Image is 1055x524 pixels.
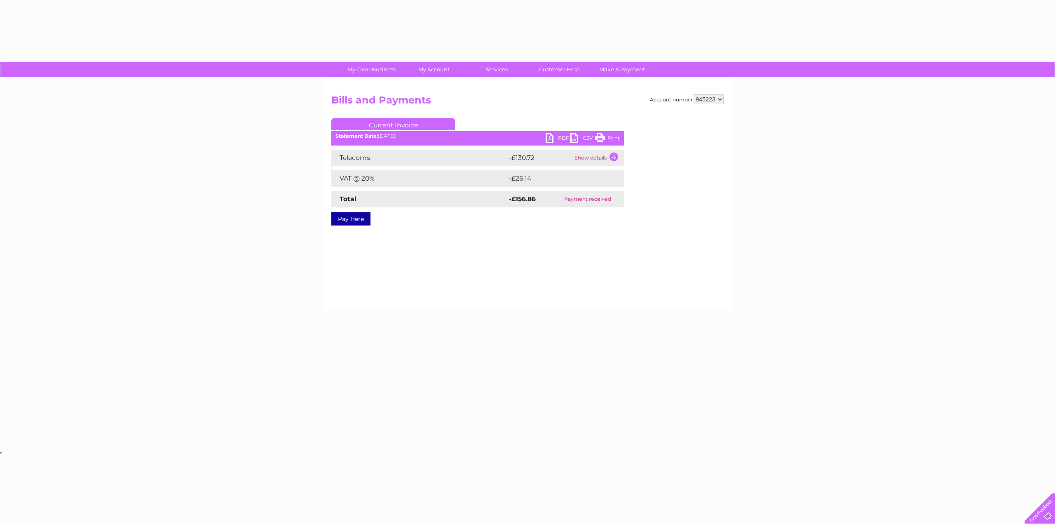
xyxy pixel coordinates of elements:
a: CSV [570,133,595,145]
strong: Total [340,195,356,203]
a: Services [463,62,531,77]
a: Customer Help [525,62,593,77]
td: Payment received [551,191,624,207]
strong: -£156.86 [509,195,536,203]
div: Account number [650,94,724,104]
b: Statement Date: [335,133,378,139]
div: [DATE] [331,133,624,139]
a: Current Invoice [331,118,455,130]
h2: Bills and Payments [331,94,724,110]
a: PDF [546,133,570,145]
a: Pay Here [331,212,370,226]
td: Telecoms [331,150,507,166]
a: Make A Payment [588,62,656,77]
td: VAT @ 20% [331,170,507,187]
td: -£130.72 [507,150,572,166]
a: My Clear Business [338,62,406,77]
td: Show details [572,150,624,166]
a: Print [595,133,620,145]
a: My Account [400,62,468,77]
td: -£26.14 [507,170,608,187]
